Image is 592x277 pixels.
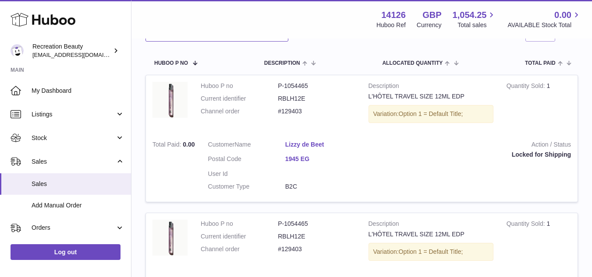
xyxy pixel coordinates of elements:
[32,158,115,166] span: Sales
[278,245,355,253] dd: #129403
[369,92,493,101] div: L'HÔTEL TRAVEL SIZE 12ML EDP
[278,220,355,228] dd: P-1054465
[152,141,183,150] strong: Total Paid
[32,110,115,119] span: Listings
[201,82,278,90] dt: Huboo P no
[500,75,578,134] td: 1
[369,243,493,261] div: Variation:
[525,60,556,66] span: Total paid
[32,42,111,59] div: Recreation Beauty
[381,9,406,21] strong: 14126
[201,220,278,228] dt: Huboo P no
[507,220,547,229] strong: Quantity Sold
[399,248,463,255] span: Option 1 = Default Title;
[278,107,355,116] dd: #129403
[507,82,547,91] strong: Quantity Sold
[369,230,493,238] div: L'HÔTEL TRAVEL SIZE 12ML EDP
[32,87,124,95] span: My Dashboard
[369,82,493,92] strong: Description
[201,107,278,116] dt: Channel order
[369,220,493,230] strong: Description
[208,141,235,148] span: Customer
[32,224,115,232] span: Orders
[264,60,300,66] span: Description
[201,95,278,103] dt: Current identifier
[152,220,188,256] img: L_Hotel12mlEDP.jpg
[285,182,362,191] dd: B2C
[183,141,195,148] span: 0.00
[278,95,355,103] dd: RBLH12E
[417,21,442,29] div: Currency
[32,201,124,210] span: Add Manual Order
[507,21,581,29] span: AVAILABLE Stock Total
[32,180,124,188] span: Sales
[278,82,355,90] dd: P-1054465
[208,140,285,151] dt: Name
[369,105,493,123] div: Variation:
[285,155,362,163] a: 1945 EG
[376,21,406,29] div: Huboo Ref
[278,232,355,241] dd: RBLH12E
[152,82,188,118] img: L_Hotel12mlEDP.jpg
[376,151,571,159] div: Locked for Shipping
[32,51,129,58] span: [EMAIL_ADDRESS][DOMAIN_NAME]
[11,244,121,260] a: Log out
[208,155,285,165] dt: Postal Code
[507,9,581,29] a: 0.00 AVAILABLE Stock Total
[500,213,578,272] td: 1
[208,170,285,178] dt: User Id
[285,140,362,149] a: Lizzy de Beet
[201,232,278,241] dt: Current identifier
[11,44,24,57] img: internalAdmin-14126@internal.huboo.com
[453,9,497,29] a: 1,054.25 Total sales
[457,21,496,29] span: Total sales
[382,60,443,66] span: ALLOCATED Quantity
[201,245,278,253] dt: Channel order
[399,110,463,117] span: Option 1 = Default Title;
[154,60,188,66] span: Huboo P no
[422,9,441,21] strong: GBP
[554,9,571,21] span: 0.00
[32,134,115,142] span: Stock
[208,182,285,191] dt: Customer Type
[376,140,571,151] strong: Action / Status
[453,9,487,21] span: 1,054.25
